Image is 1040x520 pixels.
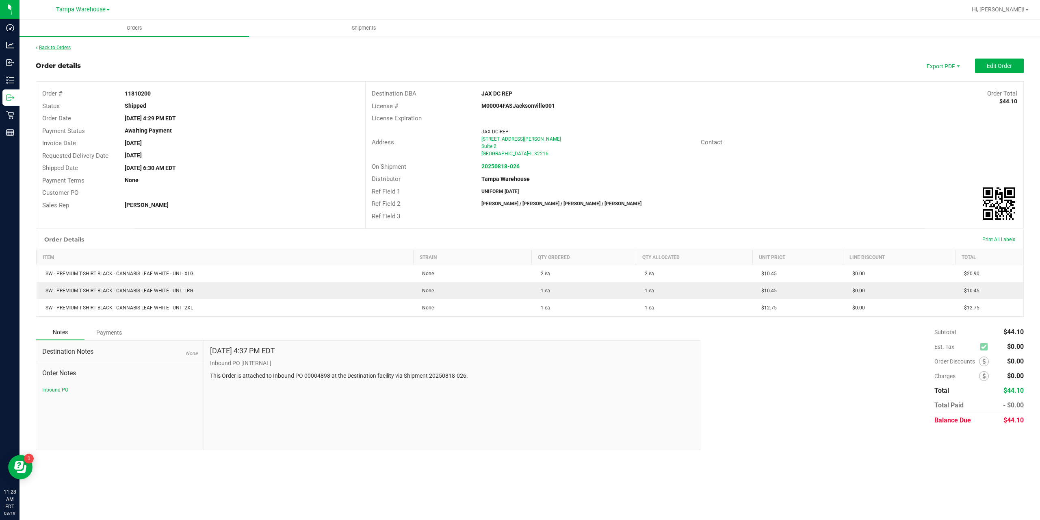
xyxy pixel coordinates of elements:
span: $10.45 [757,288,777,294]
strong: Shipped [125,102,146,109]
strong: [PERSON_NAME] [125,202,169,208]
span: Balance Due [934,416,971,424]
p: Inbound PO [INTERNAL] [210,359,694,368]
span: Distributor [372,175,401,183]
span: $0.00 [848,305,865,311]
span: SW - PREMIUM T-SHIRT BLACK - CANNABIS LEAF WHITE - UNI - LRG [41,288,193,294]
inline-svg: Outbound [6,94,14,102]
strong: JAX DC REP [481,90,512,97]
span: None [186,350,197,356]
p: This Order is attached to Inbound PO 00004898 at the Destination facility via Shipment 20250818-026. [210,372,694,380]
a: 20250818-026 [481,163,520,170]
strong: Awaiting Payment [125,127,172,134]
span: None [418,305,434,311]
span: $0.00 [1007,372,1024,380]
strong: M00004FASJacksonville001 [481,102,555,109]
span: Order Date [42,115,71,122]
span: Address [372,139,394,146]
span: Order Discounts [934,358,979,365]
span: $0.00 [848,288,865,294]
strong: [DATE] 4:29 PM EDT [125,115,176,122]
p: 08/19 [4,510,16,516]
span: $12.75 [960,305,979,311]
th: Unit Price [752,250,843,265]
span: $20.90 [960,271,979,276]
span: Payment Status [42,127,85,135]
span: - $0.00 [1003,401,1024,409]
span: Total Paid [934,401,964,409]
span: $0.00 [1007,357,1024,365]
span: Suite 2 [481,144,496,149]
div: Notes [36,325,84,340]
div: Payments [84,325,133,340]
span: $10.45 [960,288,979,294]
strong: [DATE] [125,140,142,146]
strong: UNIFORM [DATE] [481,189,519,194]
h1: Order Details [44,236,84,243]
span: Ref Field 2 [372,200,400,207]
span: Customer PO [42,189,78,196]
iframe: Resource center unread badge [24,454,34,463]
span: Invoice Date [42,139,76,147]
span: SW - PREMIUM T-SHIRT BLACK - CANNABIS LEAF WHITE - UNI - 2XL [41,305,193,311]
th: Item [37,250,414,265]
span: Requested Delivery Date [42,152,108,159]
a: Orders [19,20,249,37]
span: Shipped Date [42,164,78,172]
span: Hi, [PERSON_NAME]! [972,6,1025,13]
h4: [DATE] 4:37 PM EDT [210,347,275,355]
button: Inbound PO [42,386,68,394]
span: SW - PREMIUM T-SHIRT BLACK - CANNABIS LEAF WHITE - UNI - XLG [41,271,193,276]
img: Scan me! [983,187,1015,220]
span: $12.75 [757,305,777,311]
span: Subtotal [934,329,956,335]
span: Shipments [341,24,387,32]
li: Export PDF [918,59,967,73]
span: Order Total [987,90,1017,97]
strong: [DATE] [125,152,142,159]
span: None [418,288,434,294]
strong: 11810200 [125,90,151,97]
p: 11:28 AM EDT [4,488,16,510]
span: 1 ea [537,305,550,311]
th: Strain [413,250,531,265]
span: Print All Labels [982,237,1015,242]
span: Tampa Warehouse [56,6,106,13]
inline-svg: Reports [6,128,14,137]
span: $0.00 [848,271,865,276]
span: Contact [701,139,722,146]
span: Order Notes [42,368,197,378]
span: Edit Order [987,63,1012,69]
span: Total [934,387,949,394]
th: Total [955,250,1023,265]
span: None [418,271,434,276]
span: 1 ea [641,288,654,294]
span: Destination Notes [42,347,197,357]
a: Back to Orders [36,45,71,50]
span: Orders [116,24,153,32]
span: Order # [42,90,62,97]
strong: [PERSON_NAME] / [PERSON_NAME] / [PERSON_NAME] / [PERSON_NAME] [481,201,641,207]
th: Qty Ordered [532,250,636,265]
span: $44.10 [1003,387,1024,394]
inline-svg: Inventory [6,76,14,84]
span: JAX DC REP [481,129,509,135]
span: Est. Tax [934,344,977,350]
span: Status [42,102,60,110]
span: License Expiration [372,115,422,122]
inline-svg: Inbound [6,59,14,67]
a: Shipments [249,20,479,37]
span: 2 ea [537,271,550,276]
span: $44.10 [1003,416,1024,424]
span: 1 ea [641,305,654,311]
qrcode: 11810200 [983,187,1015,220]
inline-svg: Dashboard [6,24,14,32]
span: Sales Rep [42,202,69,209]
button: Edit Order [975,59,1024,73]
strong: [DATE] 6:30 AM EDT [125,165,176,171]
div: Order details [36,61,81,71]
iframe: Resource center [8,455,32,479]
th: Line Discount [843,250,955,265]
